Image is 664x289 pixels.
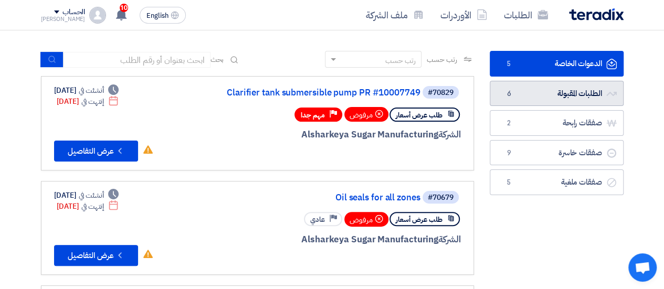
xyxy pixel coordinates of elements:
div: Alsharkeya Sugar Manufacturing [208,128,461,142]
div: مرفوض [344,107,388,122]
span: بحث [210,54,224,65]
span: 9 [503,148,515,158]
span: أنشئت في [79,190,104,201]
a: صفقات رابحة2 [490,110,624,136]
button: عرض التفاصيل [54,245,138,266]
div: [DATE] [57,96,119,107]
a: الدعوات الخاصة5 [490,51,624,77]
a: Oil seals for all zones [210,193,420,202]
div: [PERSON_NAME] [41,16,86,22]
span: 5 [503,59,515,69]
img: profile_test.png [89,7,106,24]
a: صفقات خاسرة9 [490,140,624,166]
a: الطلبات المقبولة6 [490,81,624,106]
span: 5 [503,177,515,188]
a: الطلبات [496,3,556,27]
div: [DATE] [54,190,119,201]
span: أنشئت في [79,85,104,96]
a: الأوردرات [432,3,496,27]
span: رتب حسب [427,54,457,65]
span: English [146,12,168,19]
img: Teradix logo [569,8,624,20]
div: #70829 [428,89,454,97]
span: إنتهت في [81,201,104,212]
span: عادي [310,215,325,224]
div: [DATE] [54,85,119,96]
input: ابحث بعنوان أو رقم الطلب [64,52,210,68]
span: 2 [503,118,515,129]
span: إنتهت في [81,96,104,107]
a: Open chat [628,253,657,282]
div: Alsharkeya Sugar Manufacturing [208,233,461,247]
a: صفقات ملغية5 [490,169,624,195]
span: 6 [503,89,515,99]
div: مرفوض [344,212,388,227]
a: ملف الشركة [357,3,432,27]
span: مهم جدا [301,110,325,120]
button: عرض التفاصيل [54,141,138,162]
div: #70679 [428,194,454,201]
div: الحساب [62,8,85,17]
span: 10 [120,4,128,12]
div: رتب حسب [385,55,416,66]
span: طلب عرض أسعار [396,215,442,224]
div: [DATE] [57,201,119,212]
button: English [140,7,186,24]
a: Clarifier tank submersible pump PR #10007749 [210,88,420,98]
span: الشركة [438,233,461,246]
span: طلب عرض أسعار [396,110,442,120]
span: الشركة [438,128,461,141]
